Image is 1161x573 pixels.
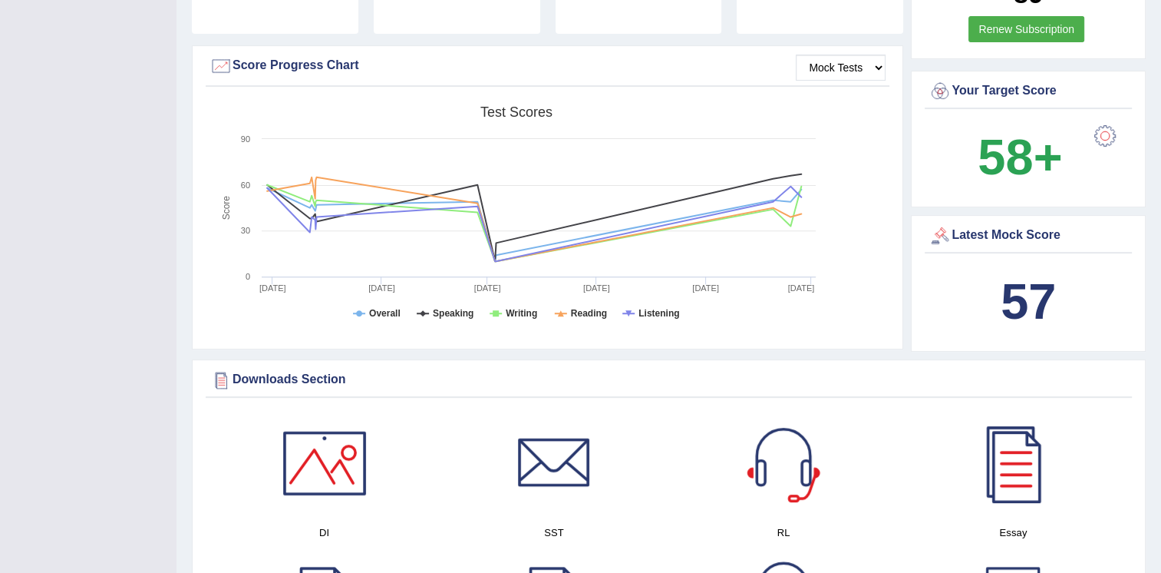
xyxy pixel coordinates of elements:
tspan: Reading [571,308,607,319]
text: 60 [241,181,250,190]
h4: Essay [906,525,1120,541]
tspan: [DATE] [788,283,815,293]
tspan: [DATE] [692,283,719,293]
text: 90 [241,134,250,144]
tspan: [DATE] [368,283,395,293]
tspan: Overall [369,308,401,319]
tspan: Listening [638,308,679,319]
tspan: [DATE] [583,283,610,293]
div: Score Progress Chart [209,55,886,78]
tspan: [DATE] [259,283,286,293]
tspan: Speaking [433,308,473,319]
h4: RL [677,525,891,541]
b: 58+ [978,129,1062,185]
div: Downloads Section [209,369,1128,392]
tspan: [DATE] [474,283,501,293]
div: Your Target Score [928,80,1128,103]
tspan: Writing [506,308,537,319]
tspan: Score [221,196,232,220]
b: 57 [1001,273,1056,330]
h4: SST [447,525,661,541]
tspan: Test scores [480,104,552,120]
text: 0 [246,272,250,281]
h4: DI [217,525,431,541]
a: Renew Subscription [968,16,1084,42]
div: Latest Mock Score [928,224,1128,247]
text: 30 [241,226,250,235]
